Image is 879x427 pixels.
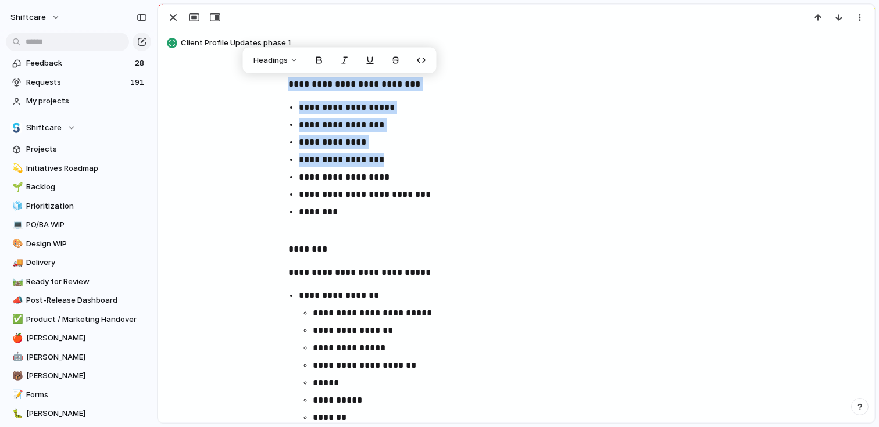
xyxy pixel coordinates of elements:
span: Backlog [26,181,147,193]
span: Shiftcare [26,122,62,134]
a: My projects [6,92,151,110]
span: [PERSON_NAME] [26,370,147,382]
button: Client Profile Updates phase 1 [163,34,869,52]
button: 🚚 [10,257,22,268]
button: Headings [246,51,305,70]
div: 💻 [12,218,20,232]
span: Forms [26,389,147,401]
div: 🎨 [12,237,20,250]
button: 🌱 [10,181,22,193]
a: 💫Initiatives Roadmap [6,160,151,177]
span: Requests [26,77,127,88]
a: 🚚Delivery [6,254,151,271]
span: Client Profile Updates phase 1 [181,37,869,49]
a: 📝Forms [6,386,151,404]
div: 🐛 [12,407,20,421]
button: Shiftcare [6,119,151,137]
a: 🤖[PERSON_NAME] [6,349,151,366]
button: 🧊 [10,200,22,212]
span: shiftcare [10,12,46,23]
span: Initiatives Roadmap [26,163,147,174]
div: 🚚 [12,256,20,270]
span: [PERSON_NAME] [26,408,147,419]
button: 🎨 [10,238,22,250]
div: ✅ [12,313,20,326]
span: Projects [26,143,147,155]
div: 🐻 [12,369,20,383]
button: 🤖 [10,351,22,363]
span: Feedback [26,58,131,69]
span: 28 [135,58,146,69]
a: 🧊Prioritization [6,198,151,215]
a: Feedback28 [6,55,151,72]
a: ✅Product / Marketing Handover [6,311,151,328]
div: 💫 [12,162,20,175]
div: 🌱 [12,181,20,194]
button: 🍎 [10,332,22,344]
span: My projects [26,95,147,107]
a: 📣Post-Release Dashboard [6,292,151,309]
span: [PERSON_NAME] [26,332,147,344]
a: 🎨Design WIP [6,235,151,253]
button: 🐛 [10,408,22,419]
span: Headings [253,55,288,66]
div: 📣 [12,294,20,307]
span: [PERSON_NAME] [26,351,147,363]
button: 📣 [10,295,22,306]
a: 💻PO/BA WIP [6,216,151,234]
div: 🧊 [12,199,20,213]
span: Design WIP [26,238,147,250]
button: 🐻 [10,370,22,382]
a: 🐛[PERSON_NAME] [6,405,151,422]
button: 💻 [10,219,22,231]
a: Projects [6,141,151,158]
div: 📝 [12,388,20,401]
button: ✅ [10,314,22,325]
button: 📝 [10,389,22,401]
span: Product / Marketing Handover [26,314,147,325]
button: shiftcare [5,8,66,27]
span: Post-Release Dashboard [26,295,147,306]
button: 💫 [10,163,22,174]
span: Ready for Review [26,276,147,288]
span: Delivery [26,257,147,268]
a: 🛤️Ready for Review [6,273,151,290]
a: 🍎[PERSON_NAME] [6,329,151,347]
a: Requests191 [6,74,151,91]
div: 🛤️ [12,275,20,288]
a: 🌱Backlog [6,178,151,196]
span: 191 [130,77,146,88]
button: 🛤️ [10,276,22,288]
span: PO/BA WIP [26,219,147,231]
div: 🍎 [12,332,20,345]
div: 🤖 [12,350,20,364]
span: Prioritization [26,200,147,212]
a: 🐻[PERSON_NAME] [6,367,151,385]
